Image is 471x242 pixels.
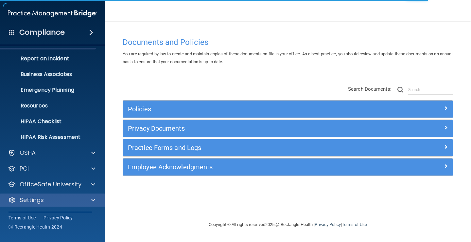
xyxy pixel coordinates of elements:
a: Privacy Policy [44,214,73,221]
a: Employee Acknowledgments [128,162,448,172]
a: Privacy Documents [128,123,448,134]
a: Settings [8,196,95,204]
h4: Compliance [19,28,65,37]
span: Ⓒ Rectangle Health 2024 [9,224,62,230]
span: You are required by law to create and maintain copies of these documents on file in your office. ... [123,51,452,64]
p: Emergency Planning [4,87,94,93]
a: Privacy Policy [315,222,340,227]
p: Business Associates [4,71,94,78]
input: Search [408,85,453,95]
h5: Practice Forms and Logs [128,144,365,151]
p: HIPAA Checklist [4,118,94,125]
img: PMB logo [8,7,97,20]
a: Practice Forms and Logs [128,142,448,153]
h5: Policies [128,105,365,113]
a: OSHA [8,149,95,157]
a: Terms of Use [342,222,367,227]
div: Copyright © All rights reserved 2025 @ Rectangle Health | | [168,214,407,235]
h5: Privacy Documents [128,125,365,132]
a: OfficeSafe University [8,180,95,188]
p: HIPAA Risk Assessment [4,134,94,140]
h5: Employee Acknowledgments [128,163,365,171]
img: ic-search.3b580494.png [397,87,403,93]
h4: Documents and Policies [123,38,453,47]
a: Terms of Use [9,214,36,221]
a: Policies [128,104,448,114]
p: PCI [20,165,29,173]
span: Search Documents: [348,86,392,92]
p: OfficeSafe University [20,180,81,188]
p: OSHA [20,149,36,157]
a: PCI [8,165,95,173]
p: Report an Incident [4,55,94,62]
p: Resources [4,102,94,109]
p: Settings [20,196,44,204]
